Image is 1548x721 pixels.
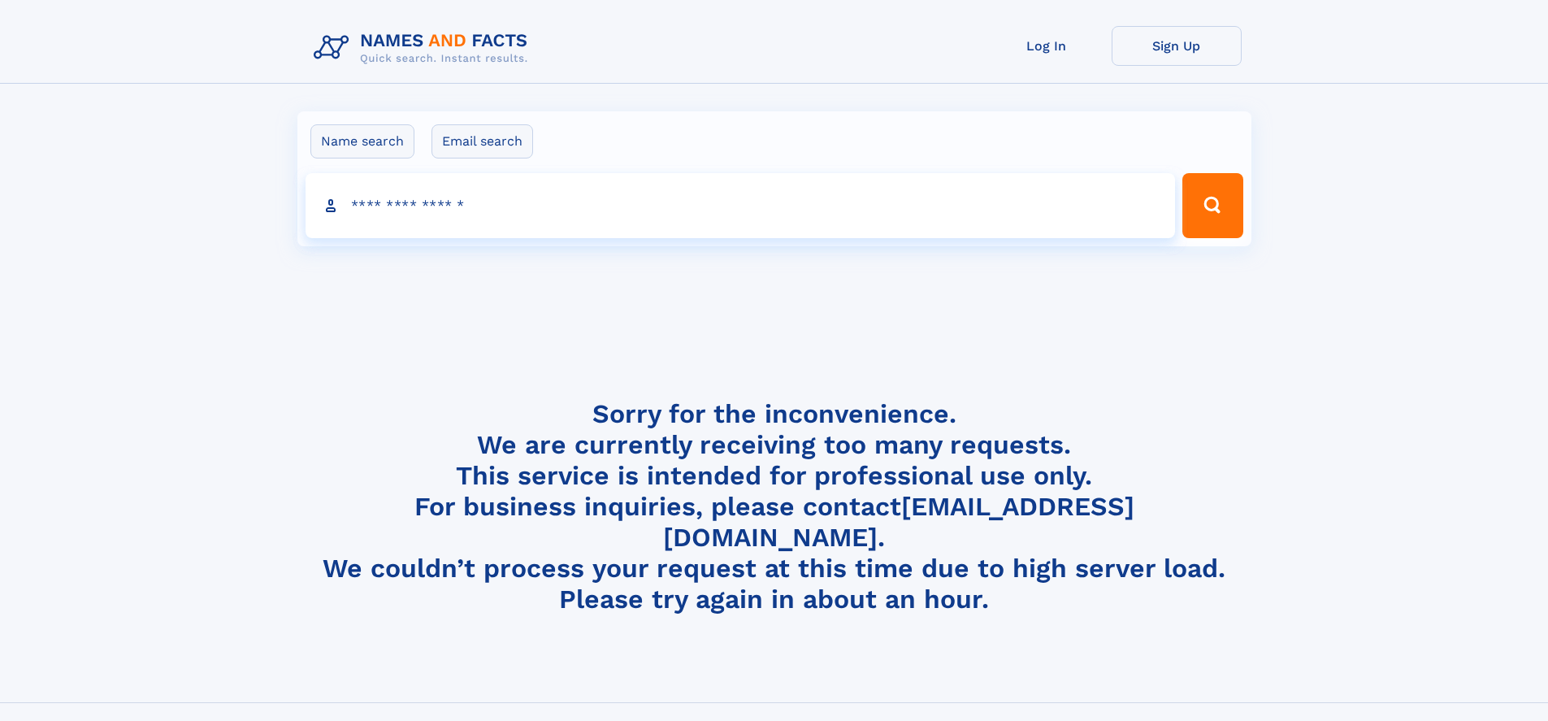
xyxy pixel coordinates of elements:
[310,124,414,159] label: Name search
[982,26,1112,66] a: Log In
[1112,26,1242,66] a: Sign Up
[431,124,533,159] label: Email search
[307,398,1242,615] h4: Sorry for the inconvenience. We are currently receiving too many requests. This service is intend...
[306,173,1176,238] input: search input
[1182,173,1242,238] button: Search Button
[663,491,1134,553] a: [EMAIL_ADDRESS][DOMAIN_NAME]
[307,26,541,70] img: Logo Names and Facts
